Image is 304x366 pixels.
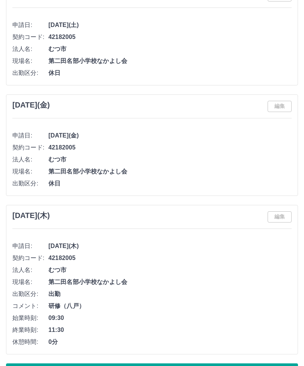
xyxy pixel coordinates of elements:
span: 現場名: [12,278,48,287]
span: 申請日: [12,131,48,140]
span: むつ市 [48,266,292,275]
span: 休日 [48,179,292,188]
span: 11:30 [48,326,292,335]
span: [DATE](木) [48,242,292,251]
span: 42182005 [48,254,292,263]
span: [DATE](土) [48,21,292,30]
span: 契約コード: [12,143,48,152]
span: 申請日: [12,21,48,30]
span: 終業時刻: [12,326,48,335]
span: 休日 [48,69,292,78]
span: 法人名: [12,266,48,275]
span: 0分 [48,338,292,347]
span: 第二田名部小学校なかよし会 [48,57,292,66]
span: 09:30 [48,314,292,323]
span: むつ市 [48,45,292,54]
span: 出勤区分: [12,290,48,299]
span: 契約コード: [12,254,48,263]
span: 申請日: [12,242,48,251]
span: 研修（八戸） [48,302,292,311]
span: 第二田名部小学校なかよし会 [48,167,292,176]
span: 42182005 [48,143,292,152]
span: 第二田名部小学校なかよし会 [48,278,292,287]
span: 現場名: [12,57,48,66]
span: 42182005 [48,33,292,42]
span: 出勤区分: [12,179,48,188]
span: 法人名: [12,155,48,164]
h3: [DATE](金) [12,101,50,109]
span: むつ市 [48,155,292,164]
span: 出勤区分: [12,69,48,78]
span: 法人名: [12,45,48,54]
span: 出勤 [48,290,292,299]
span: 現場名: [12,167,48,176]
span: 契約コード: [12,33,48,42]
h3: [DATE](木) [12,211,50,220]
span: コメント: [12,302,48,311]
span: [DATE](金) [48,131,292,140]
span: 休憩時間: [12,338,48,347]
span: 始業時刻: [12,314,48,323]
